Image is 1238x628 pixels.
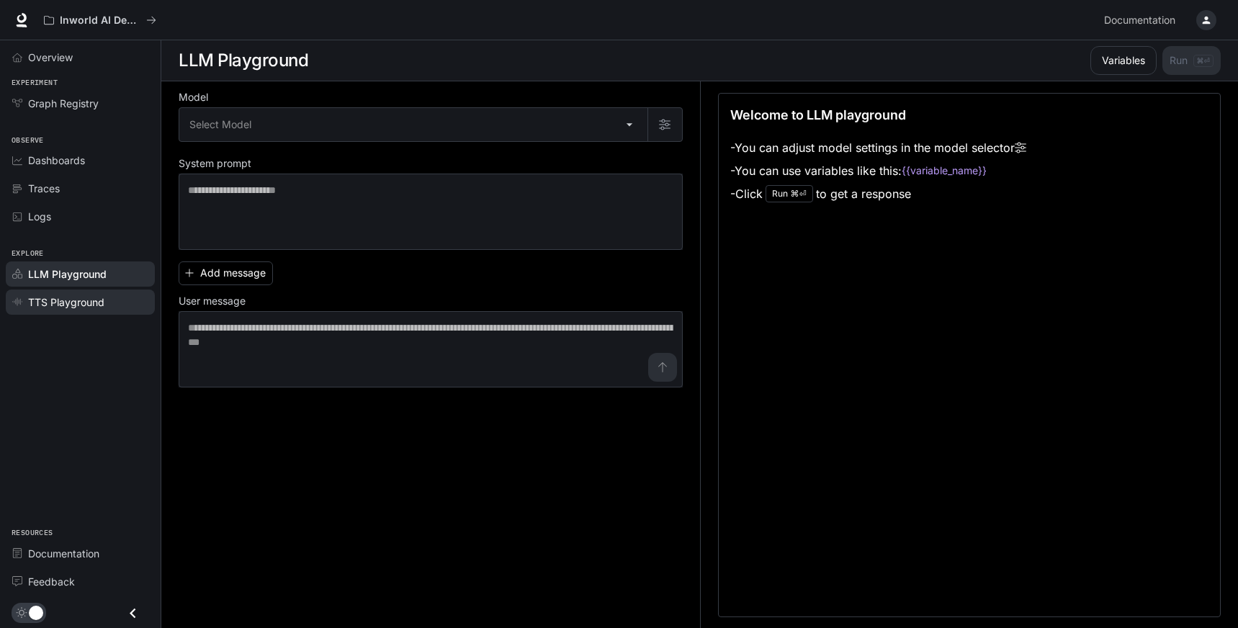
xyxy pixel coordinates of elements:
[6,541,155,566] a: Documentation
[791,189,807,198] p: ⌘⏎
[37,6,163,35] button: All workspaces
[1104,12,1175,30] span: Documentation
[6,148,155,173] a: Dashboards
[179,296,246,306] p: User message
[902,163,987,178] code: {{variable_name}}
[179,261,273,285] button: Add message
[1090,46,1157,75] button: Variables
[189,117,251,132] span: Select Model
[766,185,813,202] div: Run
[28,266,107,282] span: LLM Playground
[6,290,155,315] a: TTS Playground
[730,182,1026,205] li: - Click to get a response
[730,136,1026,159] li: - You can adjust model settings in the model selector
[28,50,73,65] span: Overview
[179,158,251,169] p: System prompt
[28,574,75,589] span: Feedback
[29,604,43,620] span: Dark mode toggle
[730,159,1026,182] li: - You can use variables like this:
[179,108,647,141] div: Select Model
[179,46,308,75] h1: LLM Playground
[28,209,51,224] span: Logs
[60,14,140,27] p: Inworld AI Demos
[117,598,149,628] button: Close drawer
[28,546,99,561] span: Documentation
[28,96,99,111] span: Graph Registry
[6,261,155,287] a: LLM Playground
[179,92,208,102] p: Model
[6,204,155,229] a: Logs
[1098,6,1186,35] a: Documentation
[28,295,104,310] span: TTS Playground
[6,91,155,116] a: Graph Registry
[28,181,60,196] span: Traces
[6,45,155,70] a: Overview
[6,176,155,201] a: Traces
[6,569,155,594] a: Feedback
[730,105,906,125] p: Welcome to LLM playground
[28,153,85,168] span: Dashboards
